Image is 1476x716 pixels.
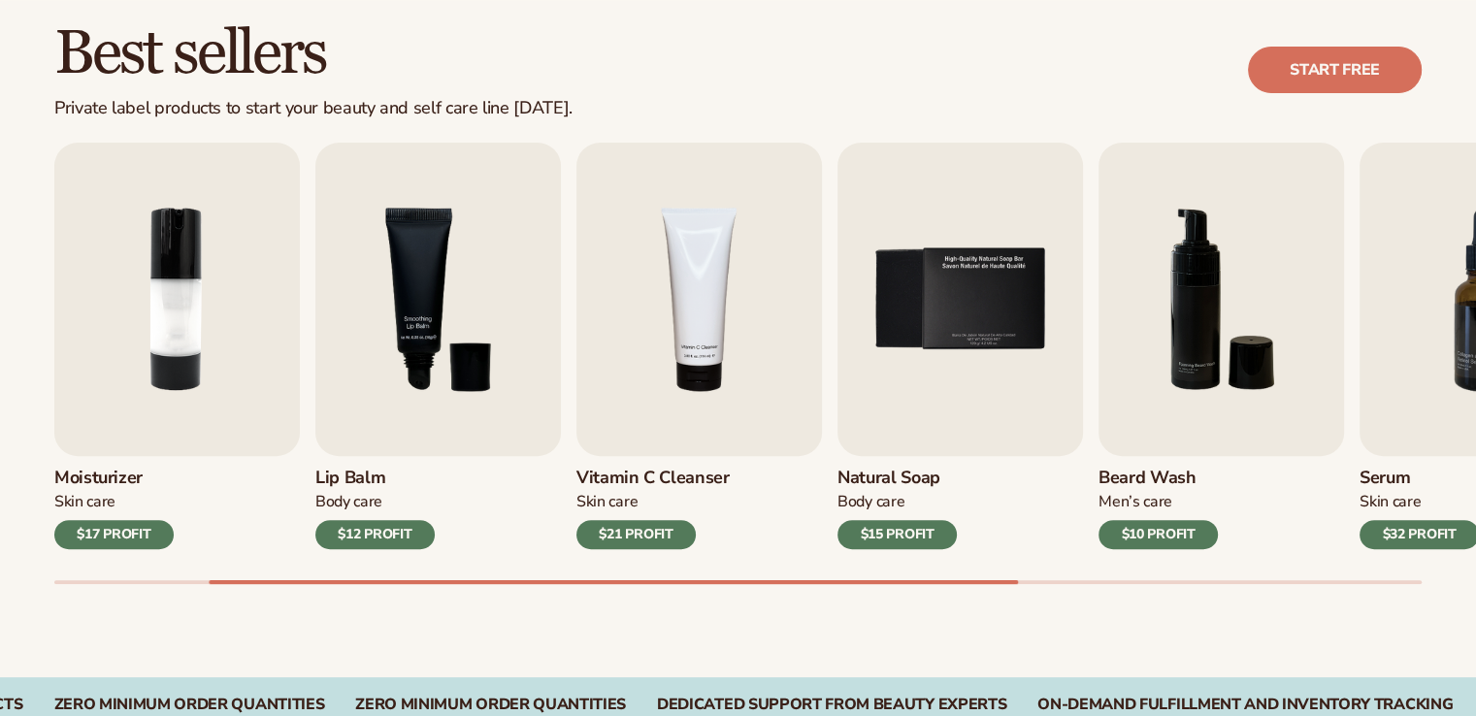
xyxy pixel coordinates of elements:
[837,143,1083,549] a: 5 / 9
[1248,47,1422,93] a: Start free
[54,468,174,489] h3: Moisturizer
[1099,492,1218,512] div: Men’s Care
[657,696,1006,714] div: Dedicated Support From Beauty Experts
[576,143,822,549] a: 4 / 9
[315,520,435,549] div: $12 PROFIT
[54,696,325,714] div: Zero Minimum Order QuantitieS
[837,520,957,549] div: $15 PROFIT
[1099,468,1218,489] h3: Beard Wash
[54,520,174,549] div: $17 PROFIT
[315,143,561,549] a: 3 / 9
[54,98,573,119] div: Private label products to start your beauty and self care line [DATE].
[315,468,435,489] h3: Lip Balm
[54,492,174,512] div: Skin Care
[1099,520,1218,549] div: $10 PROFIT
[837,468,957,489] h3: Natural Soap
[315,492,435,512] div: Body Care
[1037,696,1453,714] div: On-Demand Fulfillment and Inventory Tracking
[576,492,730,512] div: Skin Care
[576,468,730,489] h3: Vitamin C Cleanser
[54,21,573,86] h2: Best sellers
[54,143,300,549] a: 2 / 9
[355,696,626,714] div: Zero Minimum Order QuantitieS
[576,520,696,549] div: $21 PROFIT
[837,492,957,512] div: Body Care
[1099,143,1344,549] a: 6 / 9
